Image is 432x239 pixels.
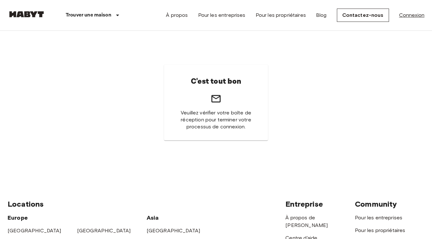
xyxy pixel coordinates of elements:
[337,9,389,22] a: Contactez-nous
[256,11,306,19] a: Pour les propriétaires
[179,109,253,130] span: Veuillez vérifier votre boîte de réception pour terminer votre processus de connexion.
[147,228,200,234] a: [GEOGRAPHIC_DATA]
[355,215,402,221] a: Pour les entreprises
[166,11,188,19] a: À propos
[399,11,424,19] a: Connexion
[191,75,241,88] h6: C'est tout bon
[355,227,405,233] a: Pour les propriétaires
[198,11,246,19] a: Pour les entreprises
[285,199,323,209] span: Entreprise
[66,11,111,19] p: Trouver une maison
[8,228,61,234] a: [GEOGRAPHIC_DATA]
[147,214,159,221] span: Asia
[8,199,44,209] span: Locations
[316,11,327,19] a: Blog
[355,199,397,209] span: Community
[77,228,131,234] a: [GEOGRAPHIC_DATA]
[8,11,46,17] img: Habyt
[8,214,28,221] span: Europe
[285,215,328,228] a: À propos de [PERSON_NAME]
